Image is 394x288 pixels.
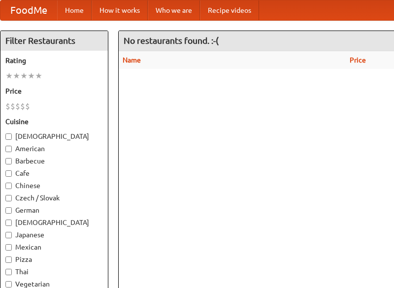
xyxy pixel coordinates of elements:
input: Japanese [5,232,12,238]
label: Japanese [5,230,103,240]
label: Thai [5,267,103,277]
input: Czech / Slovak [5,195,12,201]
label: Chinese [5,181,103,191]
a: FoodMe [0,0,57,20]
label: American [5,144,103,154]
input: Thai [5,269,12,275]
li: ★ [28,70,35,81]
input: American [5,146,12,152]
input: German [5,207,12,214]
input: Cafe [5,170,12,177]
label: Czech / Slovak [5,193,103,203]
a: Who we are [148,0,200,20]
li: ★ [13,70,20,81]
input: Pizza [5,256,12,263]
label: [DEMOGRAPHIC_DATA] [5,218,103,227]
li: ★ [35,70,42,81]
li: $ [20,101,25,112]
a: Name [123,56,141,64]
ng-pluralize: No restaurants found. :-( [124,36,219,45]
h5: Cuisine [5,117,103,127]
label: Barbecue [5,156,103,166]
a: Price [350,56,366,64]
label: Pizza [5,255,103,264]
li: $ [25,101,30,112]
li: ★ [20,70,28,81]
h5: Rating [5,56,103,65]
label: [DEMOGRAPHIC_DATA] [5,131,103,141]
li: $ [10,101,15,112]
label: Mexican [5,242,103,252]
a: Recipe videos [200,0,259,20]
input: Chinese [5,183,12,189]
li: $ [15,101,20,112]
input: Mexican [5,244,12,251]
a: How it works [92,0,148,20]
h4: Filter Restaurants [0,31,108,51]
li: ★ [5,70,13,81]
h5: Price [5,86,103,96]
li: $ [5,101,10,112]
input: [DEMOGRAPHIC_DATA] [5,220,12,226]
a: Home [57,0,92,20]
input: [DEMOGRAPHIC_DATA] [5,133,12,140]
input: Vegetarian [5,281,12,288]
label: German [5,205,103,215]
input: Barbecue [5,158,12,164]
label: Cafe [5,168,103,178]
